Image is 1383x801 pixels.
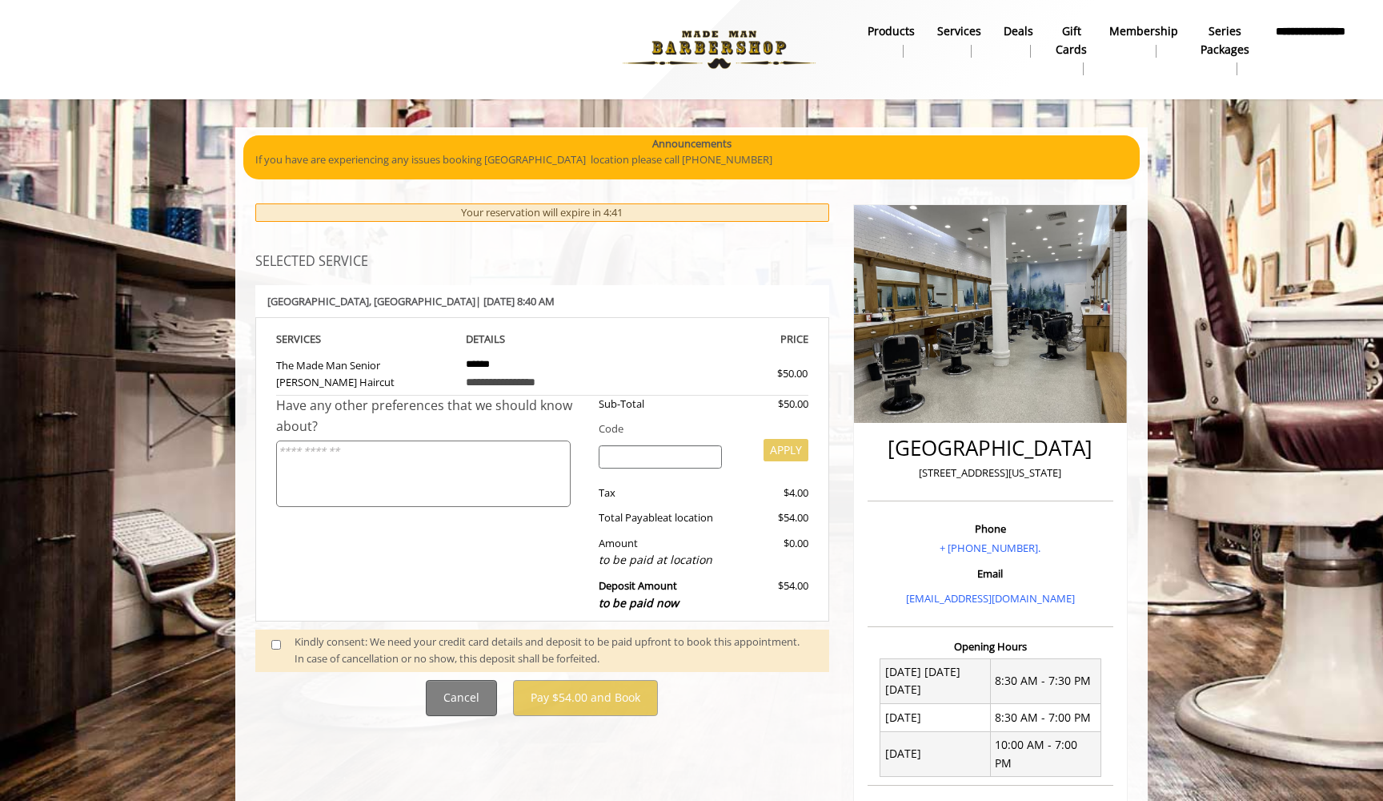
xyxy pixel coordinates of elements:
p: [STREET_ADDRESS][US_STATE] [872,465,1109,481]
a: [EMAIL_ADDRESS][DOMAIN_NAME] [906,591,1075,606]
span: , [GEOGRAPHIC_DATA] [369,294,475,308]
span: to be paid now [599,595,679,610]
div: $0.00 [734,535,808,570]
th: SERVICE [276,330,454,348]
a: + [PHONE_NUMBER]. [940,541,1040,555]
a: ServicesServices [926,20,992,62]
h3: Email [872,568,1109,579]
div: Have any other preferences that we should know about? [276,396,587,437]
b: gift cards [1056,22,1087,58]
div: Your reservation will expire in 4:41 [255,203,829,222]
td: [DATE] [DATE] [DATE] [880,658,991,704]
td: 8:30 AM - 7:30 PM [990,658,1100,704]
b: Deposit Amount [599,578,679,610]
b: Services [937,22,981,40]
img: Made Man Barbershop logo [609,6,829,94]
a: Series packagesSeries packages [1189,20,1261,79]
button: APPLY [764,439,808,461]
button: Cancel [426,680,497,716]
div: $54.00 [734,578,808,612]
div: Amount [587,535,735,570]
b: Membership [1109,22,1178,40]
div: $4.00 [734,485,808,501]
button: Pay $54.00 and Book [513,680,658,716]
a: DealsDeals [992,20,1044,62]
a: MembershipMembership [1098,20,1189,62]
div: Total Payable [587,509,735,526]
span: S [315,332,321,346]
div: Kindly consent: We need your credit card details and deposit to be paid upfront to book this appo... [295,634,813,667]
td: [DATE] [880,704,991,731]
div: Sub-Total [587,396,735,413]
b: [GEOGRAPHIC_DATA] | [DATE] 8:40 AM [267,294,555,308]
th: DETAILS [454,330,631,348]
b: Deals [1004,22,1033,40]
b: Series packages [1201,22,1249,58]
td: 10:00 AM - 7:00 PM [990,731,1100,777]
h2: [GEOGRAPHIC_DATA] [872,437,1109,460]
div: $50.00 [734,396,808,413]
h3: Phone [872,523,1109,534]
h3: SELECTED SERVICE [255,255,829,269]
a: Gift cardsgift cards [1044,20,1098,79]
b: Announcements [652,135,732,152]
div: Tax [587,485,735,501]
div: to be paid at location [599,551,723,569]
span: at location [663,510,713,525]
b: products [868,22,915,40]
th: PRICE [631,330,808,348]
td: The Made Man Senior [PERSON_NAME] Haircut [276,348,454,395]
div: $54.00 [734,509,808,526]
h3: Opening Hours [868,641,1113,652]
div: Code [587,421,808,437]
td: 8:30 AM - 7:00 PM [990,704,1100,731]
div: $50.00 [720,365,808,382]
td: [DATE] [880,731,991,777]
a: Productsproducts [856,20,926,62]
p: If you have are experiencing any issues booking [GEOGRAPHIC_DATA] location please call [PHONE_NUM... [255,151,1128,168]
